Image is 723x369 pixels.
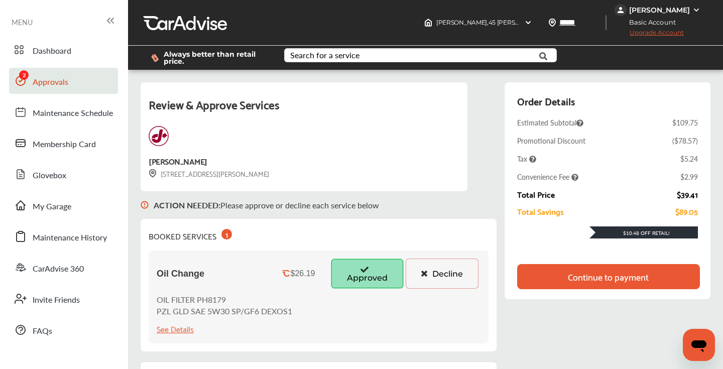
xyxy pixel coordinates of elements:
[692,6,700,14] img: WGsFRI8htEPBVLJbROoPRyZpYNWhNONpIPPETTm6eUC0GeLEiAAAAAElFTkSuQmCC
[33,263,84,276] span: CarAdvise 360
[33,76,68,89] span: Approvals
[615,4,627,16] img: jVpblrzwTbfkPYzPPzSLxeg0AAAAASUVORK5CYII=
[672,136,698,146] div: ( $78.57 )
[680,172,698,182] div: $2.99
[12,18,33,26] span: MENU
[680,154,698,164] div: $5.24
[149,169,157,178] img: svg+xml;base64,PHN2ZyB3aWR0aD0iMTYiIGhlaWdodD0iMTciIHZpZXdCb3g9IjAgMCAxNiAxNyIgZmlsbD0ibm9uZSIgeG...
[154,199,379,211] p: Please approve or decline each service below
[9,161,118,187] a: Glovebox
[331,259,404,289] button: Approved
[517,154,536,164] span: Tax
[589,229,698,236] div: $10.48 Off Retail!
[154,199,220,211] b: ACTION NEEDED :
[517,172,578,182] span: Convenience Fee
[517,207,564,216] div: Total Savings
[33,138,96,151] span: Membership Card
[157,269,204,279] span: Oil Change
[149,154,207,168] div: [PERSON_NAME]
[221,229,232,239] div: 1
[436,19,648,26] span: [PERSON_NAME] , 45 [PERSON_NAME] R [GEOGRAPHIC_DATA] , AZ 85140
[548,19,556,27] img: location_vector.a44bc228.svg
[9,286,118,312] a: Invite Friends
[9,192,118,218] a: My Garage
[157,294,292,305] p: OIL FILTER PH8179
[9,37,118,63] a: Dashboard
[149,168,269,179] div: [STREET_ADDRESS][PERSON_NAME]
[157,305,292,317] p: PZL GLD SAE 5W30 SP/GF6 DEXOS1
[9,68,118,94] a: Approvals
[424,19,432,27] img: header-home-logo.8d720a4f.svg
[33,107,113,120] span: Maintenance Schedule
[9,99,118,125] a: Maintenance Schedule
[33,200,71,213] span: My Garage
[406,259,478,289] button: Decline
[291,269,315,278] div: $26.19
[524,19,532,27] img: header-down-arrow.9dd2ce7d.svg
[33,325,52,338] span: FAQs
[568,272,649,282] div: Continue to payment
[517,92,575,109] div: Order Details
[677,190,698,199] div: $39.41
[675,207,698,216] div: $89.05
[9,317,118,343] a: FAQs
[149,94,459,126] div: Review & Approve Services
[141,191,149,219] img: svg+xml;base64,PHN2ZyB3aWR0aD0iMTYiIGhlaWdodD0iMTciIHZpZXdCb3g9IjAgMCAxNiAxNyIgZmlsbD0ibm9uZSIgeG...
[616,17,683,28] span: Basic Account
[33,294,80,307] span: Invite Friends
[672,117,698,128] div: $109.75
[517,117,583,128] span: Estimated Subtotal
[164,51,268,65] span: Always better than retail price.
[517,136,585,146] div: Promotional Discount
[157,322,194,335] div: See Details
[9,130,118,156] a: Membership Card
[615,29,684,41] span: Upgrade Account
[33,169,66,182] span: Glovebox
[33,45,71,58] span: Dashboard
[151,54,159,62] img: dollor_label_vector.a70140d1.svg
[149,227,232,242] div: BOOKED SERVICES
[290,51,359,59] div: Search for a service
[149,126,169,146] img: logo-jiffylube.png
[9,255,118,281] a: CarAdvise 360
[683,329,715,361] iframe: Button to launch messaging window
[33,231,107,244] span: Maintenance History
[9,223,118,250] a: Maintenance History
[517,190,555,199] div: Total Price
[629,6,690,15] div: [PERSON_NAME]
[606,15,607,30] img: header-divider.bc55588e.svg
